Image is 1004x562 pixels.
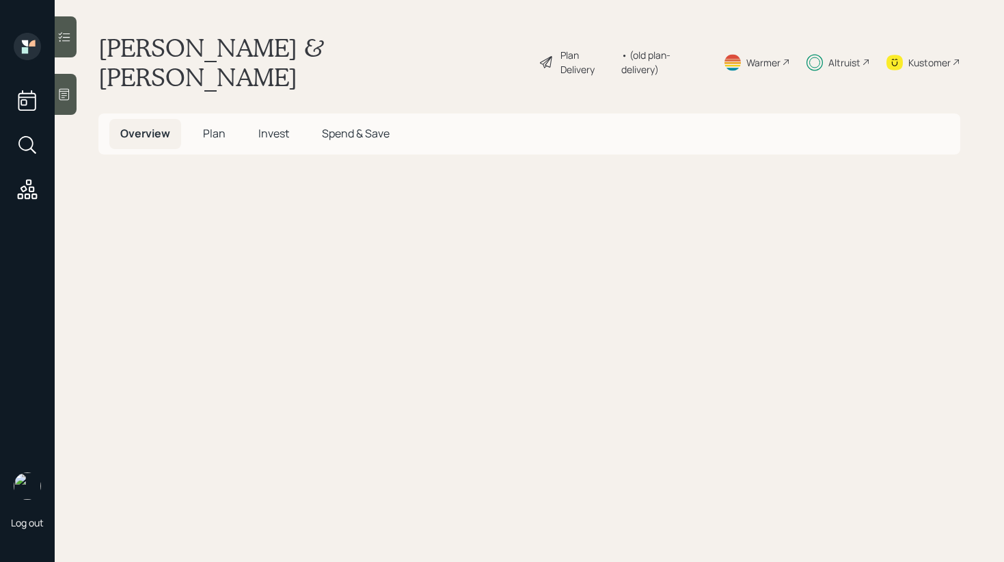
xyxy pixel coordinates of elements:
[621,48,707,77] div: • (old plan-delivery)
[908,55,951,70] div: Kustomer
[828,55,860,70] div: Altruist
[203,126,226,141] span: Plan
[258,126,289,141] span: Invest
[11,516,44,529] div: Log out
[14,472,41,500] img: retirable_logo.png
[120,126,170,141] span: Overview
[746,55,781,70] div: Warmer
[560,48,614,77] div: Plan Delivery
[322,126,390,141] span: Spend & Save
[98,33,528,92] h1: [PERSON_NAME] & [PERSON_NAME]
